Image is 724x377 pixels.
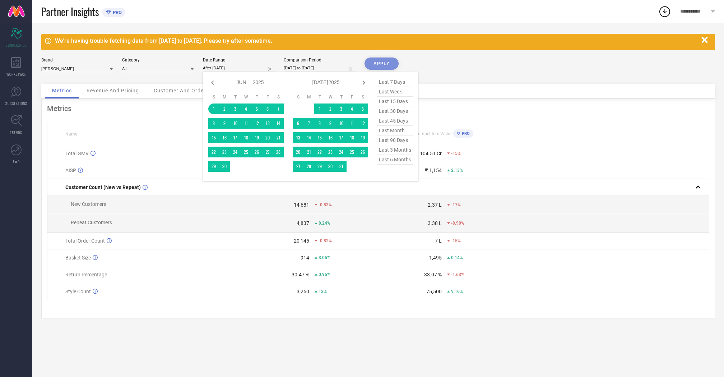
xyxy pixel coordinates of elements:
[428,202,442,208] div: 2.37 L
[303,132,314,143] td: Mon Jul 14 2025
[65,238,105,244] span: Total Order Count
[52,88,72,93] span: Metrics
[357,104,368,114] td: Sat Jul 05 2025
[336,147,347,157] td: Thu Jul 24 2025
[5,101,27,106] span: SUGGESTIONS
[6,42,27,48] span: SCORECARDS
[241,132,251,143] td: Wed Jun 18 2025
[230,94,241,100] th: Tuesday
[325,94,336,100] th: Wednesday
[10,130,22,135] span: TRENDS
[336,132,347,143] td: Thu Jul 17 2025
[219,94,230,100] th: Monday
[319,221,330,226] span: 8.24%
[425,167,442,173] div: ₹ 1,154
[377,155,413,165] span: last 6 months
[241,147,251,157] td: Wed Jun 25 2025
[451,202,461,207] span: -17%
[451,272,464,277] span: -1.63%
[208,161,219,172] td: Sun Jun 29 2025
[241,118,251,129] td: Wed Jun 11 2025
[347,104,357,114] td: Fri Jul 04 2025
[6,72,26,77] span: WORKSPACE
[293,118,303,129] td: Sun Jul 06 2025
[219,161,230,172] td: Mon Jun 30 2025
[429,255,442,261] div: 1,495
[303,147,314,157] td: Mon Jul 21 2025
[203,58,275,63] div: Date Range
[71,201,106,207] span: New Customers
[273,104,284,114] td: Sat Jun 07 2025
[41,58,113,63] div: Brand
[416,151,442,156] div: ₹ 104.51 Cr
[336,94,347,100] th: Thursday
[357,94,368,100] th: Saturday
[65,132,77,137] span: Name
[347,147,357,157] td: Fri Jul 25 2025
[347,118,357,129] td: Fri Jul 11 2025
[377,135,413,145] span: last 90 days
[303,161,314,172] td: Mon Jul 28 2025
[357,147,368,157] td: Sat Jul 26 2025
[377,145,413,155] span: last 3 months
[293,161,303,172] td: Sun Jul 27 2025
[13,159,20,164] span: FWD
[251,132,262,143] td: Thu Jun 19 2025
[251,104,262,114] td: Thu Jun 05 2025
[230,147,241,157] td: Tue Jun 24 2025
[230,118,241,129] td: Tue Jun 10 2025
[262,118,273,129] td: Fri Jun 13 2025
[122,58,194,63] div: Category
[377,97,413,106] span: last 15 days
[294,238,309,244] div: 20,145
[301,255,309,261] div: 914
[273,118,284,129] td: Sat Jun 14 2025
[451,221,464,226] span: -8.98%
[55,37,698,44] div: We're having trouble fetching data from [DATE] to [DATE]. Please try after sometime.
[451,168,463,173] span: 2.13%
[377,77,413,87] span: last 7 days
[284,64,356,72] input: Select comparison period
[65,272,107,277] span: Return Percentage
[377,106,413,116] span: last 30 days
[319,289,327,294] span: 12%
[293,132,303,143] td: Sun Jul 13 2025
[325,161,336,172] td: Wed Jul 30 2025
[319,202,332,207] span: -0.83%
[47,104,709,113] div: Metrics
[325,118,336,129] td: Wed Jul 09 2025
[297,220,309,226] div: 4,837
[658,5,671,18] div: Open download list
[230,132,241,143] td: Tue Jun 17 2025
[377,116,413,126] span: last 45 days
[208,118,219,129] td: Sun Jun 08 2025
[71,220,112,225] span: Repeat Customers
[65,167,76,173] span: AISP
[219,104,230,114] td: Mon Jun 02 2025
[303,118,314,129] td: Mon Jul 07 2025
[347,132,357,143] td: Fri Jul 18 2025
[460,131,470,136] span: PRO
[251,147,262,157] td: Thu Jun 26 2025
[314,94,325,100] th: Tuesday
[41,4,99,19] span: Partner Insights
[314,161,325,172] td: Tue Jul 29 2025
[325,104,336,114] td: Wed Jul 02 2025
[203,64,275,72] input: Select date range
[319,272,330,277] span: 0.95%
[208,132,219,143] td: Sun Jun 15 2025
[319,255,330,260] span: 3.05%
[314,104,325,114] td: Tue Jul 01 2025
[314,118,325,129] td: Tue Jul 08 2025
[262,132,273,143] td: Fri Jun 20 2025
[415,131,451,136] span: Competitors Value
[293,94,303,100] th: Sunday
[424,272,442,277] div: 33.07 %
[451,289,463,294] span: 9.16%
[293,147,303,157] td: Sun Jul 20 2025
[208,104,219,114] td: Sun Jun 01 2025
[319,238,332,243] span: -0.82%
[336,161,347,172] td: Thu Jul 31 2025
[65,151,89,156] span: Total GMV
[273,147,284,157] td: Sat Jun 28 2025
